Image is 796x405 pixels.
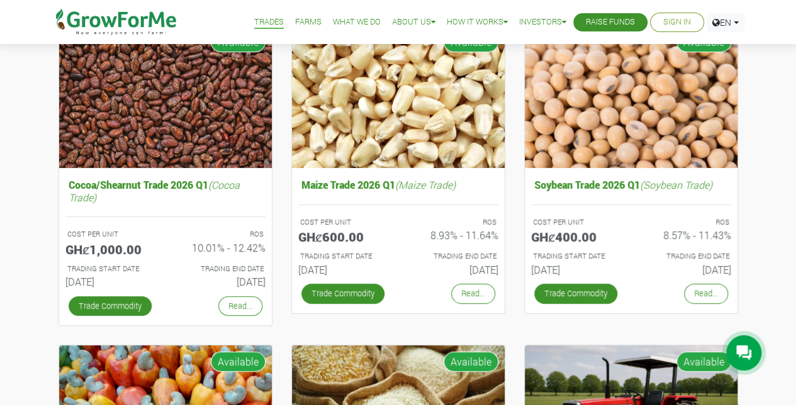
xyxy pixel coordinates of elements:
a: What We Do [333,16,381,29]
img: growforme image [292,26,505,169]
h6: 8.93% - 11.64% [408,229,498,241]
h5: Maize Trade 2026 Q1 [298,175,498,194]
h6: [DATE] [641,264,731,275]
h6: [DATE] [175,275,266,287]
i: (Cocoa Trade) [69,178,240,203]
p: COST PER UNIT [300,217,387,228]
h6: [DATE] [408,264,498,275]
a: Trades [254,16,284,29]
a: About Us [392,16,435,29]
h5: Soybean Trade 2026 Q1 [531,175,731,194]
h6: [DATE] [298,264,389,275]
a: Trade Commodity [301,284,384,303]
a: Sign In [663,16,691,29]
img: growforme image [525,26,737,169]
a: How it Works [447,16,508,29]
span: Available [676,352,731,372]
h6: [DATE] [531,264,622,275]
a: EN [707,13,744,32]
a: Farms [295,16,322,29]
p: Estimated Trading End Date [642,251,729,262]
h5: GHȼ400.00 [531,229,622,244]
p: Estimated Trading Start Date [533,251,620,262]
h6: [DATE] [65,275,156,287]
h5: GHȼ600.00 [298,229,389,244]
h6: 10.01% - 12.42% [175,241,266,253]
p: ROS [177,229,264,240]
a: Read... [218,296,262,316]
a: Read... [684,284,728,303]
p: ROS [410,217,496,228]
a: Trade Commodity [69,296,152,316]
a: Trade Commodity [534,284,617,303]
a: Read... [451,284,495,303]
a: Cocoa/Shearnut Trade 2026 Q1(Cocoa Trade) COST PER UNIT GHȼ1,000.00 ROS 10.01% - 12.42% TRADING S... [65,175,266,292]
p: COST PER UNIT [533,217,620,228]
h5: Cocoa/Shearnut Trade 2026 Q1 [65,175,266,206]
span: Available [444,352,498,372]
p: COST PER UNIT [67,229,154,240]
a: Investors [519,16,566,29]
img: growforme image [59,26,272,169]
a: Raise Funds [586,16,635,29]
span: Available [211,352,266,372]
i: (Maize Trade) [395,178,456,191]
h6: 8.57% - 11.43% [641,229,731,241]
h5: GHȼ1,000.00 [65,241,156,257]
i: (Soybean Trade) [640,178,712,191]
a: Soybean Trade 2026 Q1(Soybean Trade) COST PER UNIT GHȼ400.00 ROS 8.57% - 11.43% TRADING START DAT... [531,175,731,280]
a: Maize Trade 2026 Q1(Maize Trade) COST PER UNIT GHȼ600.00 ROS 8.93% - 11.64% TRADING START DATE [D... [298,175,498,280]
p: Estimated Trading End Date [410,251,496,262]
p: Estimated Trading End Date [177,264,264,274]
p: Estimated Trading Start Date [300,251,387,262]
p: ROS [642,217,729,228]
p: Estimated Trading Start Date [67,264,154,274]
